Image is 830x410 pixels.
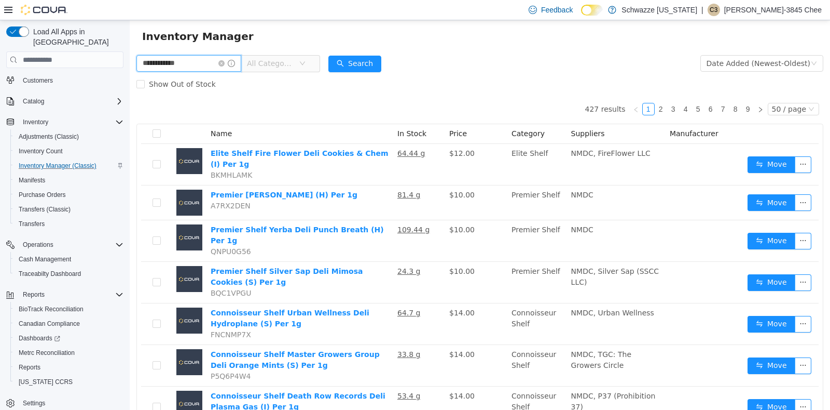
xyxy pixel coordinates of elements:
span: Adjustments (Classic) [19,133,79,141]
u: 53.4 g [268,372,291,380]
button: Transfers [10,217,128,231]
li: 2 [525,83,537,95]
a: Connoisseur Shelf Urban Wellness Deli Hydroplane (S) Per 1g [81,288,240,308]
span: Reports [19,288,123,301]
button: icon: swapMove [618,296,666,312]
li: 5 [562,83,575,95]
i: icon: down [170,40,176,47]
button: Operations [2,237,128,252]
button: Inventory Manager (Classic) [10,158,128,173]
a: Adjustments (Classic) [15,130,83,143]
div: 50 / page [642,83,676,95]
span: Feedback [541,5,573,15]
span: Show Out of Stock [15,60,90,68]
button: Adjustments (Classic) [10,129,128,144]
span: Operations [19,239,123,251]
a: Connoisseur Shelf Master Growers Group Deli Orange Mints (S) Per 1g [81,330,250,349]
a: Purchase Orders [15,189,70,201]
span: Canadian Compliance [15,318,123,330]
img: Connoisseur Shelf Death Row Records Deli Plasma Gas (I) Per 1g placeholder [47,371,73,396]
i: icon: down [681,40,687,47]
a: Inventory Count [15,145,67,157]
li: Next Page [625,83,637,95]
button: icon: ellipsis [665,379,682,395]
a: 1 [513,83,524,95]
button: BioTrack Reconciliation [10,302,128,316]
span: Cash Management [15,253,123,266]
p: Schwazze [US_STATE] [621,4,697,16]
a: 5 [563,83,574,95]
button: Customers [2,73,128,88]
span: Dashboards [19,334,60,342]
img: Premier Shelf Silver Sap Deli Mimosa Cookies (S) Per 1g placeholder [47,246,73,272]
button: [US_STATE] CCRS [10,375,128,389]
li: 3 [537,83,550,95]
button: icon: swapMove [618,174,666,191]
a: Premier Shelf Yerba Deli Punch Breath (H) Per 1g [81,205,254,224]
span: $10.00 [320,247,345,255]
button: icon: ellipsis [665,174,682,191]
span: Canadian Compliance [19,320,80,328]
span: QNPU0G56 [81,227,121,235]
span: Catalog [23,97,44,105]
span: Metrc Reconciliation [19,349,75,357]
button: icon: ellipsis [665,254,682,271]
button: icon: ellipsis [665,136,682,153]
td: Premier Shelf [378,165,437,200]
td: Connoisseur Shelf [378,366,437,408]
a: Premier [PERSON_NAME] (H) Per 1g [81,170,228,179]
p: [PERSON_NAME]-3845 Chee [724,4,822,16]
a: BioTrack Reconciliation [15,303,88,315]
i: icon: down [679,86,685,93]
span: Settings [19,396,123,409]
span: NMDC, TGC: The Growers Circle [441,330,502,349]
td: Connoisseur Shelf [378,325,437,366]
button: icon: searchSearch [199,35,252,52]
div: Candra-3845 Chee [708,4,720,16]
span: Suppliers [441,109,475,117]
span: Customers [19,74,123,87]
span: Load All Apps in [GEOGRAPHIC_DATA] [29,27,123,47]
span: Category [382,109,415,117]
span: NMDC, Silver Sap (SSCC LLC) [441,247,529,266]
span: In Stock [268,109,297,117]
span: BioTrack Reconciliation [15,303,123,315]
button: Cash Management [10,252,128,267]
a: 9 [613,83,624,95]
a: Premier Shelf Silver Sap Deli Mimosa Cookies (S) Per 1g [81,247,233,266]
span: Purchase Orders [19,191,66,199]
button: Operations [19,239,58,251]
span: Cash Management [19,255,71,263]
button: Inventory Count [10,144,128,158]
u: 33.8 g [268,330,291,338]
button: icon: swapMove [618,254,666,271]
span: FNCNMP7X [81,310,121,319]
span: Traceabilty Dashboard [15,268,123,280]
span: BKMHLAMK [81,151,122,159]
u: 24.3 g [268,247,291,255]
p: | [701,4,703,16]
button: Reports [19,288,49,301]
a: Traceabilty Dashboard [15,268,85,280]
span: Settings [23,399,45,407]
li: 9 [612,83,625,95]
a: Canadian Compliance [15,318,84,330]
span: Inventory Count [19,147,63,155]
i: icon: left [503,86,509,92]
i: icon: close-circle [89,40,95,46]
span: Inventory [19,116,123,128]
span: NMDC [441,205,464,214]
li: 7 [587,83,600,95]
button: Inventory [2,115,128,129]
button: Manifests [10,173,128,188]
a: Transfers (Classic) [15,203,75,216]
a: Metrc Reconciliation [15,347,79,359]
td: Connoisseur Shelf [378,283,437,325]
li: 427 results [455,83,496,95]
button: icon: ellipsis [665,296,682,312]
button: Inventory [19,116,52,128]
a: Inventory Manager (Classic) [15,160,101,172]
span: BioTrack Reconciliation [19,305,84,313]
a: Reports [15,361,45,374]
